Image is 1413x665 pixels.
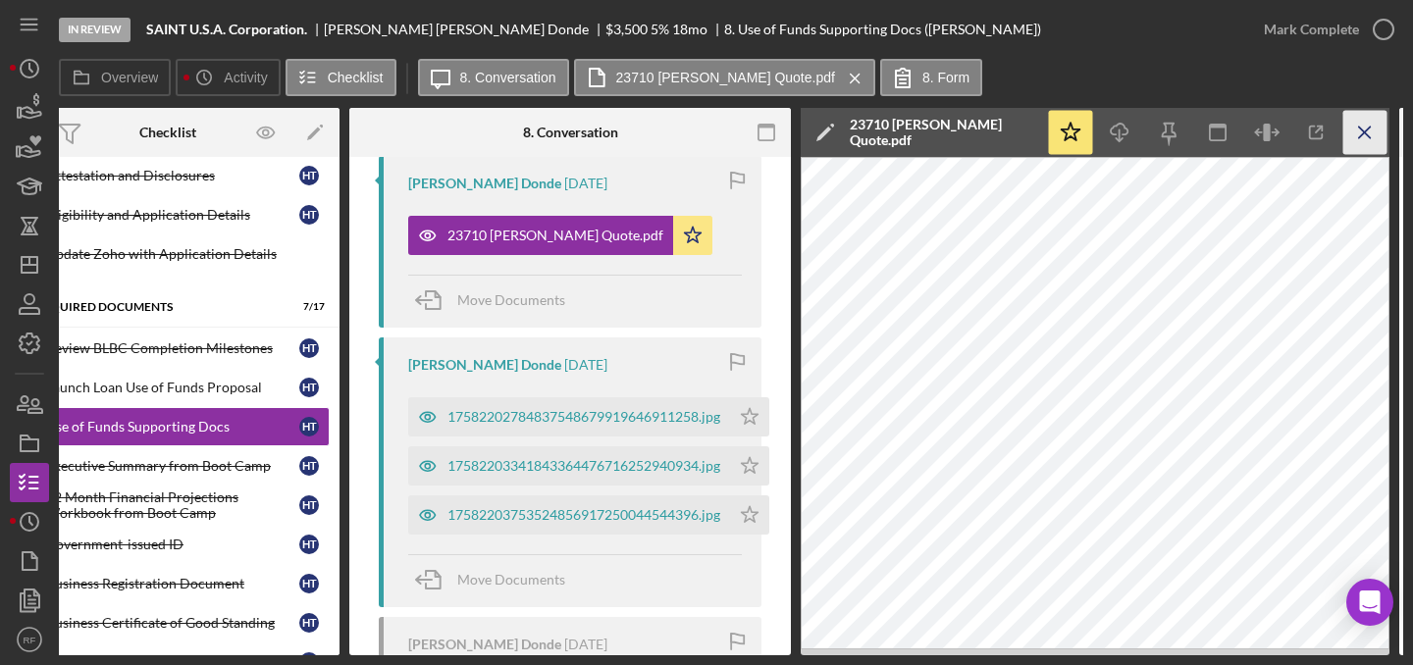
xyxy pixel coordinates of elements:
[46,576,299,591] div: Business Registration Document
[1264,10,1359,49] div: Mark Complete
[299,378,319,397] div: H T
[299,613,319,633] div: H T
[408,446,769,486] button: 17582203341843364476716252940934.jpg
[35,301,276,313] div: Required Documents
[46,168,299,183] div: Attestation and Disclosures
[286,59,396,96] button: Checklist
[523,125,618,140] div: 8. Conversation
[46,537,299,552] div: Government-issued ID
[299,456,319,476] div: H T
[224,70,267,85] label: Activity
[6,368,330,407] a: Launch Loan Use of Funds ProposalHT
[447,507,720,523] div: 17582203753524856917250044544396.jpg
[564,637,607,652] time: 2025-09-18 18:29
[299,535,319,554] div: H T
[24,635,36,645] text: RF
[408,276,585,325] button: Move Documents
[46,458,299,474] div: Executive Summary from Boot Camp
[6,525,330,564] a: Government-issued IDHT
[299,574,319,593] div: H T
[447,458,720,474] div: 17582203341843364476716252940934.jpg
[408,495,769,535] button: 17582203753524856917250044544396.jpg
[6,446,330,486] a: Executive Summary from Boot CampHT
[46,380,299,395] div: Launch Loan Use of Funds Proposal
[408,637,561,652] div: [PERSON_NAME] Donde
[299,205,319,225] div: H T
[6,486,330,525] a: 12 Month Financial Projections Workbook from Boot CampHT
[6,195,330,234] a: Eligibility and Application DetailsHT
[564,176,607,191] time: 2025-10-07 20:15
[299,495,319,515] div: H T
[46,246,329,262] div: Update Zoho with Application Details
[457,571,565,588] span: Move Documents
[176,59,280,96] button: Activity
[651,22,669,37] div: 5 %
[1244,10,1403,49] button: Mark Complete
[6,564,330,603] a: Business Registration DocumentHT
[460,70,556,85] label: 8. Conversation
[299,338,319,358] div: H T
[324,22,605,37] div: [PERSON_NAME] [PERSON_NAME] Donde
[672,22,707,37] div: 18 mo
[418,59,569,96] button: 8. Conversation
[46,489,299,521] div: 12 Month Financial Projections Workbook from Boot Camp
[408,555,585,604] button: Move Documents
[299,417,319,436] div: H T
[408,357,561,373] div: [PERSON_NAME] Donde
[447,228,663,243] div: 23710 [PERSON_NAME] Quote.pdf
[101,70,158,85] label: Overview
[46,207,299,223] div: Eligibility and Application Details
[46,340,299,356] div: Review BLBC Completion Milestones
[59,18,131,42] div: In Review
[328,70,384,85] label: Checklist
[724,22,1041,37] div: 8. Use of Funds Supporting Docs ([PERSON_NAME])
[46,615,299,631] div: Business Certificate of Good Standing
[289,301,325,313] div: 7 / 17
[6,407,330,446] a: Use of Funds Supporting DocsHT
[10,620,49,659] button: RF
[447,409,720,425] div: 17582202784837548679919646911258.jpg
[6,156,330,195] a: Attestation and DisclosuresHT
[616,70,835,85] label: 23710 [PERSON_NAME] Quote.pdf
[457,291,565,308] span: Move Documents
[850,117,1036,148] div: 23710 [PERSON_NAME] Quote.pdf
[139,125,196,140] div: Checklist
[59,59,171,96] button: Overview
[146,22,307,37] b: SAINT U.S.A. Corporation.
[922,70,969,85] label: 8. Form
[1346,579,1393,626] div: Open Intercom Messenger
[6,603,330,642] a: Business Certificate of Good StandingHT
[408,397,769,436] button: 17582202784837548679919646911258.jpg
[574,59,875,96] button: 23710 [PERSON_NAME] Quote.pdf
[46,419,299,435] div: Use of Funds Supporting Docs
[564,357,607,373] time: 2025-09-18 18:33
[605,21,648,37] span: $3,500
[408,216,712,255] button: 23710 [PERSON_NAME] Quote.pdf
[6,329,330,368] a: Review BLBC Completion MilestonesHT
[880,59,982,96] button: 8. Form
[299,166,319,185] div: H T
[6,234,330,274] a: Update Zoho with Application Details
[408,176,561,191] div: [PERSON_NAME] Donde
